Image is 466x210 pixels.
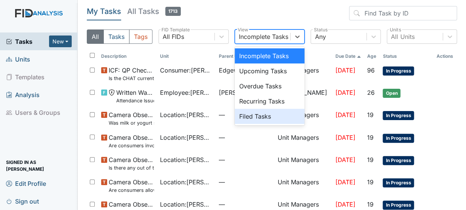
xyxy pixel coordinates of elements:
span: In Progress [383,178,414,187]
td: Unit Managers [275,130,332,152]
span: Open [383,89,400,98]
small: Are consumers allowed to leave the table as desired? [109,187,154,194]
span: [DATE] [335,66,355,74]
div: Incomplete Tasks [239,32,288,41]
input: Toggle All Rows Selected [90,53,95,58]
span: Consumer : [PERSON_NAME] [160,66,213,75]
span: — [219,110,272,119]
button: Tags [129,29,152,44]
th: Toggle SortBy [98,50,157,63]
div: Filed Tasks [235,109,305,124]
span: 19 [367,156,374,164]
span: Sign out [6,195,39,207]
span: 1713 [165,7,181,16]
span: Analysis [6,89,40,100]
small: Is the CHAT current? (document the date in the comment section) [109,75,154,82]
span: 19 [367,201,374,208]
th: Toggle SortBy [364,50,380,63]
span: Signed in as [PERSON_NAME] [6,160,72,171]
span: Edgewood [219,66,250,75]
span: Location : [PERSON_NAME]. [160,178,213,187]
button: All [87,29,104,44]
span: In Progress [383,201,414,210]
span: In Progress [383,66,414,76]
small: Is there any out of the ordinary cell phone usage? [109,164,154,171]
th: Toggle SortBy [216,50,275,63]
a: Tasks [6,37,49,46]
span: — [219,200,272,209]
td: Unit Managers [275,152,332,174]
div: Incomplete Tasks [235,48,305,63]
td: Unit Managers [275,174,332,197]
span: [DATE] [335,201,355,208]
input: Find Task by ID [349,6,457,20]
span: — [219,178,272,187]
button: New [49,36,72,47]
span: 19 [367,134,374,141]
span: Edit Profile [6,178,46,189]
small: Attendance Issue [116,97,154,104]
span: Camera Observation Are consumers involved in Active Treatment? [109,133,154,149]
div: Recurring Tasks [235,94,305,109]
span: — [219,133,272,142]
th: Actions [434,50,457,63]
span: Employee : [PERSON_NAME] [160,88,213,97]
span: Units [6,53,30,65]
span: ICF: QP Checklist Is the CHAT current? (document the date in the comment section) [109,66,154,82]
div: All Units [391,32,414,41]
span: [DATE] [335,178,355,186]
span: Location : [PERSON_NAME]. [160,200,213,209]
span: In Progress [383,134,414,143]
div: Type filter [87,29,152,44]
th: Toggle SortBy [380,50,433,63]
span: Written Warning Attendance Issue [116,88,154,104]
span: [PERSON_NAME]. [219,88,270,97]
span: Location : [PERSON_NAME]. [160,155,213,164]
small: Are consumers involved in Active Treatment? [109,142,154,149]
span: In Progress [383,111,414,120]
span: [DATE] [335,111,355,119]
th: Toggle SortBy [157,50,216,63]
span: [DATE] [335,89,355,96]
div: Overdue Tasks [235,79,305,94]
button: Tasks [103,29,129,44]
span: [DATE] [335,156,355,164]
h5: My Tasks [87,6,121,17]
span: Camera Observation Was milk or yogurt served at the meal? [109,110,154,127]
span: Location : [PERSON_NAME]. [160,110,213,119]
span: 19 [367,111,374,119]
span: Camera Observation Is there any out of the ordinary cell phone usage? [109,155,154,171]
h5: All Tasks [127,6,181,17]
div: All FIDs [163,32,184,41]
span: Camera Observation Are consumers allowed to leave the table as desired? [109,178,154,194]
span: 19 [367,178,374,186]
div: Upcoming Tasks [235,63,305,79]
small: Was milk or yogurt served at the meal? [109,119,154,127]
span: 96 [367,66,375,74]
div: Any [315,32,326,41]
th: Toggle SortBy [332,50,364,63]
span: — [219,155,272,164]
span: 26 [367,89,375,96]
span: In Progress [383,156,414,165]
span: [DATE] [335,134,355,141]
span: Location : [PERSON_NAME]. [160,133,213,142]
